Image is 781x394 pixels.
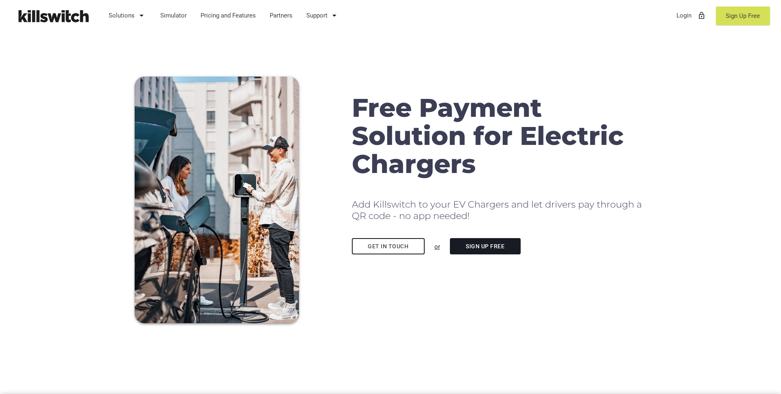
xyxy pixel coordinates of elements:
[157,5,191,26] a: Simulator
[698,6,706,25] i: lock_outline
[673,5,710,26] a: Loginlock_outline
[352,199,646,222] h2: Add Killswitch to your EV Chargers and let drivers pay through a QR code - no app needed!
[329,6,339,25] i: arrow_drop_down
[352,94,646,178] h1: Free Payment Solution for Electric Chargers
[450,238,521,254] a: Sign Up Free
[266,5,297,26] a: Partners
[105,5,151,26] a: Solutions
[434,243,440,250] u: or
[716,7,770,25] a: Sign Up Free
[12,6,94,26] img: Killswitch
[352,238,425,254] a: Get in touch
[135,77,299,323] img: Couple charging EV with mobile payments
[303,5,343,26] a: Support
[197,5,260,26] a: Pricing and Features
[137,6,146,25] i: arrow_drop_down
